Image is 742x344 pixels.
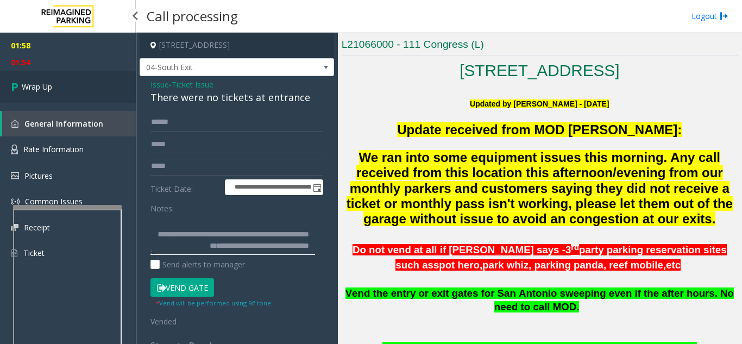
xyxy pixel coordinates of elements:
h3: Call processing [141,3,243,29]
span: Vend the entry or exit gates for San Antonio sweeping even if the after hours. No need to call MOD. [345,287,734,313]
img: 'icon' [11,248,18,258]
span: Common Issues [25,196,83,207]
span: Update received from MOD [PERSON_NAME]: [397,122,682,137]
span: , [480,259,482,271]
img: 'icon' [11,120,19,128]
a: [STREET_ADDRESS] [460,61,619,79]
span: Do not vend at all if [PERSON_NAME] says - [353,244,565,255]
span: - [169,79,213,90]
span: Wrap Up [22,81,52,92]
span: 04-South Exit [140,59,295,76]
span: Issue [150,79,169,90]
span: , parking panda, reef mobile, [529,259,666,271]
a: General Information [2,111,136,136]
img: logout [720,10,728,22]
button: Vend Gate [150,278,214,297]
font: Updated by [PERSON_NAME] - [DATE] [470,99,609,108]
label: Send alerts to manager [150,259,245,270]
span: General Information [24,118,103,129]
span: Pictures [24,171,53,181]
span: etc [666,259,681,271]
span: Toggle popup [311,180,323,195]
img: 'icon' [11,224,18,231]
span: park whiz [482,259,529,271]
h3: L21066000 - 111 Congress (L) [342,37,738,55]
span: party parking reservation sites such as [395,244,726,271]
label: Ticket Date: [148,179,222,196]
span: We ran into some equipment issues this morning. Any call received from this location this afterno... [347,150,733,227]
img: 'icon' [11,172,19,179]
label: Notes: [150,199,174,214]
small: Vend will be performed using 9# tone [156,299,271,307]
span: rd [571,243,579,252]
span: Ticket Issue [172,79,213,90]
img: 'icon' [11,197,20,206]
img: 'icon' [11,145,18,154]
span: Rate Information [23,144,84,154]
div: There were no tickets at entrance [150,90,323,105]
span: spot hero [433,259,480,271]
span: 3 [565,244,571,255]
a: Logout [691,10,728,22]
h4: [STREET_ADDRESS] [140,33,334,58]
span: Vended [150,316,177,327]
